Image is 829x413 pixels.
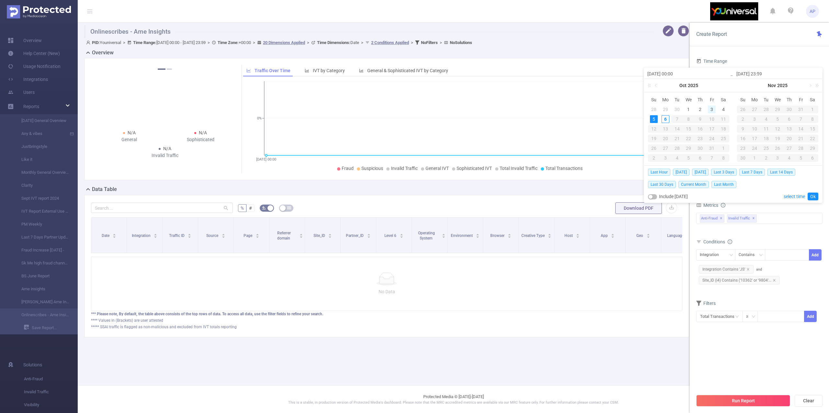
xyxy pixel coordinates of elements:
td: October 17, 2025 [706,124,718,134]
div: 5 [683,154,695,162]
div: 26 [772,144,784,152]
span: Tu [671,97,683,103]
td: October 25, 2025 [718,134,729,143]
div: 26 [648,144,660,152]
span: Youniversal [DATE] 00:00 - [DATE] 23:59 +00:00 [86,40,472,45]
td: September 29, 2025 [660,105,671,114]
div: 2 [760,154,772,162]
div: Sophisticated [165,136,236,143]
div: Invalid Traffic [129,152,200,159]
span: Time Range [696,59,727,64]
div: 12 [772,125,784,133]
td: October 6, 2025 [660,114,671,124]
td: November 11, 2025 [760,124,772,134]
input: Start date [647,70,730,78]
a: select time [784,190,805,203]
div: 1 [685,106,692,113]
td: October 27, 2025 [749,105,760,114]
div: Integration [700,250,723,260]
div: 29 [683,144,695,152]
td: November 22, 2025 [807,134,818,143]
td: November 8, 2025 [718,153,729,163]
a: Monthly General Overview JS Yahoo [13,166,70,179]
div: 27 [749,106,760,113]
div: 21 [671,135,683,142]
td: October 8, 2025 [683,114,695,124]
div: 25 [760,144,772,152]
div: 3 [660,154,671,162]
div: 23 [694,135,706,142]
div: 11 [718,115,729,123]
span: Invalid Traffic [391,166,418,171]
div: 31 [795,106,807,113]
td: October 7, 2025 [671,114,683,124]
td: November 7, 2025 [706,153,718,163]
div: 30 [673,106,681,113]
a: [PERSON_NAME] Ame Insights [13,296,70,308]
span: Fraud [342,166,354,171]
span: Su [737,97,749,103]
img: Protected Media [7,5,71,18]
td: November 25, 2025 [760,143,772,153]
td: October 27, 2025 [660,143,671,153]
td: October 18, 2025 [718,124,729,134]
div: 1 [807,106,818,113]
a: IVT Report External Use Last 7 days UTC+1 [13,205,70,218]
button: Run Report [696,395,790,407]
td: October 23, 2025 [694,134,706,143]
div: 3 [749,115,760,123]
td: October 4, 2025 [718,105,729,114]
td: November 24, 2025 [749,143,760,153]
div: 6 [694,154,706,162]
th: Fri [706,95,718,105]
span: N/A [163,146,171,151]
div: 10 [749,125,760,133]
b: Time Range: [133,40,156,45]
span: > [409,40,415,45]
i: icon: bar-chart [359,68,364,73]
a: Like it [13,153,70,166]
td: November 8, 2025 [807,114,818,124]
th: Thu [694,95,706,105]
span: Sophisticated IVT [457,166,492,171]
span: General IVT [426,166,449,171]
div: 21 [795,135,807,142]
button: Clear [795,395,823,407]
td: October 31, 2025 [706,143,718,153]
span: > [359,40,365,45]
td: October 9, 2025 [694,114,706,124]
button: Download PDF [615,202,662,214]
a: Clarity [13,179,70,192]
span: Create Report [696,31,727,37]
td: November 15, 2025 [807,124,818,134]
i: icon: bar-chart [305,68,309,73]
input: End date [736,70,819,78]
span: Last Hour [648,169,670,176]
td: November 2, 2025 [648,153,660,163]
th: Wed [772,95,784,105]
div: Contains [739,250,759,260]
a: Fraud Increase [DATE] - [13,244,70,257]
td: November 1, 2025 [807,105,818,114]
div: 28 [795,144,807,152]
th: Sun [648,95,660,105]
div: 14 [671,125,683,133]
div: 10 [706,115,718,123]
span: Invalid Traffic [24,385,78,398]
td: November 26, 2025 [772,143,784,153]
a: Save Report... [24,321,78,334]
div: 27 [783,144,795,152]
td: December 3, 2025 [772,153,784,163]
th: Wed [683,95,695,105]
td: October 26, 2025 [648,143,660,153]
a: Reports [23,100,39,113]
span: Visibility [24,398,78,411]
a: Onlinescribes - Ame Insights [13,308,70,321]
td: October 29, 2025 [683,143,695,153]
th: Thu [783,95,795,105]
td: November 30, 2025 [737,153,749,163]
td: November 27, 2025 [783,143,795,153]
b: Time Dimensions : [317,40,350,45]
div: 16 [737,135,749,142]
div: 13 [660,125,671,133]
